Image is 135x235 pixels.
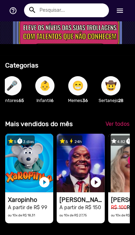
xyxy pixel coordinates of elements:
video: 1RECADO vídeos dedicados para fãs e empresas [5,134,53,192]
span: 😁 [72,76,84,95]
button: Buscar talento [24,3,46,16]
mat-icon: Buscar talento [28,6,36,14]
p: Memes [65,97,91,104]
button: 🤠 [101,76,121,95]
b: 65 [19,98,24,103]
b: Mais vendidos do mês [5,120,73,128]
small: R$ 100 [111,205,127,211]
a: play_circle_filled [38,176,50,188]
video: 1RECADO vídeos dedicados para fãs e empresas [57,134,105,192]
button: 😁 [68,76,88,95]
button: Início [109,4,131,17]
b: Categorias [5,61,38,69]
span: 🎤 [6,76,18,95]
b: 36 [82,98,88,103]
span: 🤠 [105,76,117,95]
mat-icon: Início [116,7,124,15]
small: ou 10x de R$ 18,31 [8,213,35,217]
span: Ver todos [105,121,130,127]
b: 28 [118,98,123,103]
small: A partir de R$ 150 [59,205,101,211]
span: 👶 [39,76,51,95]
a: play_circle_filled [90,176,102,188]
mat-icon: help_outline [9,7,17,15]
h1: [PERSON_NAME] [59,196,105,204]
button: 👶 [35,76,55,95]
p: Sertanejo [98,97,124,104]
small: A partir de R$ 99 [8,205,47,211]
input: Pesquisar... [34,3,109,17]
b: 6 [51,98,54,103]
button: 🎤 [2,76,22,95]
small: ou 10x de R$ 27,75 [59,213,87,217]
h1: Xaropinho [8,196,53,204]
p: Infantil [32,97,58,104]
